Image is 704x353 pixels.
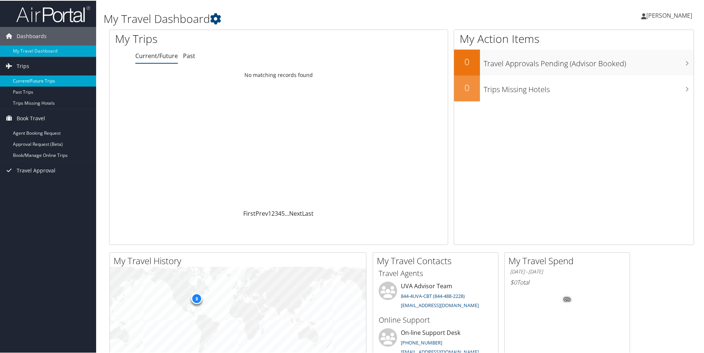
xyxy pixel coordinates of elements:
h3: Travel Agents [379,268,493,278]
h2: My Travel Contacts [377,254,498,266]
h1: My Travel Dashboard [104,10,501,26]
h2: My Travel Spend [508,254,630,266]
span: Book Travel [17,108,45,127]
a: 844-4UVA-CBT (844-488-2228) [401,292,465,299]
span: $0 [510,278,517,286]
span: [PERSON_NAME] [646,11,692,19]
a: Next [289,209,302,217]
h6: [DATE] - [DATE] [510,268,624,275]
a: 0Trips Missing Hotels [454,75,694,101]
tspan: 0% [564,297,570,301]
h6: Total [510,278,624,286]
span: Travel Approval [17,161,55,179]
a: 1 [268,209,271,217]
a: 3 [275,209,278,217]
li: UVA Advisor Team [375,281,496,311]
h1: My Trips [115,30,301,46]
a: Current/Future [135,51,178,59]
a: 2 [271,209,275,217]
a: 5 [281,209,285,217]
img: airportal-logo.png [16,5,90,22]
span: … [285,209,289,217]
div: 8 [191,292,202,303]
h3: Trips Missing Hotels [484,80,694,94]
h2: 0 [454,81,480,93]
a: [PERSON_NAME] [641,4,700,26]
a: First [243,209,255,217]
a: Last [302,209,314,217]
a: Past [183,51,195,59]
h1: My Action Items [454,30,694,46]
a: 4 [278,209,281,217]
a: 0Travel Approvals Pending (Advisor Booked) [454,49,694,75]
a: [PHONE_NUMBER] [401,339,442,345]
h3: Travel Approvals Pending (Advisor Booked) [484,54,694,68]
h2: My Travel History [114,254,366,266]
h2: 0 [454,55,480,67]
span: Trips [17,56,29,75]
span: Dashboards [17,26,47,45]
td: No matching records found [109,68,448,81]
a: [EMAIL_ADDRESS][DOMAIN_NAME] [401,301,479,308]
a: Prev [255,209,268,217]
h3: Online Support [379,314,493,325]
